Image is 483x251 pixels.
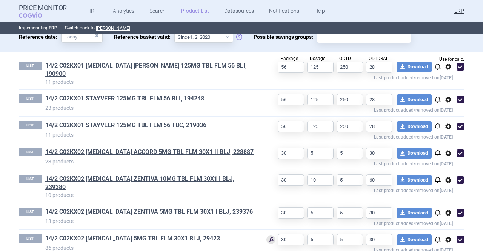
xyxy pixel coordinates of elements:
[19,22,464,34] p: Impersonating Switch back to
[19,121,42,129] p: LIST
[95,31,99,40] div: ×
[254,31,317,43] span: Possible savings groups:
[45,234,255,244] h1: 14/2 C02KX02 VOLIBRIS 5MG TBL FLM 30X1 BLJ, 29423
[45,121,206,129] a: 14/2 C02KX01 STAYVEER 125MG TBL FLM 56 TBC, 219036
[255,106,453,113] p: Last product added/removed on
[45,104,255,112] p: 23 products
[397,208,432,218] button: Download
[19,12,53,18] span: COGVIO
[440,188,453,193] strong: [DATE]
[45,62,255,78] h1: 14/2 C02KX01 BOSENTAN ABDI 125MG TBL FLM 56 BLI, 190900
[255,159,453,166] p: Last product added/removed on
[440,221,453,226] strong: [DATE]
[397,94,432,105] button: Download
[45,175,255,191] h1: 14/2 C02KX02 AMBRISENTAN ZENTIVA 10MG TBL FLM 30X1 I BLJ, 239380
[45,78,255,86] p: 11 products
[397,148,432,159] button: Download
[397,175,432,185] button: Download
[397,62,432,72] button: Download
[45,62,255,78] a: 14/2 C02KX01 [MEDICAL_DATA] [PERSON_NAME] 125MG TBL FLM 56 BLI, 190900
[96,25,130,31] button: [PERSON_NAME]
[19,175,42,183] p: LIST
[19,208,42,216] p: LIST
[19,31,61,43] span: Reference date:
[45,148,254,156] a: 14/2 C02KX02 [MEDICAL_DATA] ACCORD 5MG TBL FLM 30X1 II BLJ, 228887
[45,131,255,139] p: 11 products
[19,94,42,103] p: LIST
[45,94,255,104] h1: 14/2 C02KX01 STAYVEER 125MG TBL FLM 56 BLI, 194248
[19,4,67,12] strong: Price Monitor
[440,108,453,113] strong: [DATE]
[45,191,255,199] p: 10 products
[440,161,453,166] strong: [DATE]
[45,217,255,225] p: 13 products
[45,175,255,191] a: 14/2 C02KX02 [MEDICAL_DATA] ZENTIVA 10MG TBL FLM 30X1 I BLJ, 239380
[320,32,409,42] input: Possible savings groups:
[397,234,432,245] button: Download
[49,25,57,31] strong: ERP
[19,148,42,156] p: LIST
[397,121,432,132] button: Download
[19,234,42,243] p: LIST
[369,56,388,61] span: ODTDBAL
[255,132,453,140] p: Last product added/removed on
[439,57,464,62] span: Use for calc.
[280,56,298,61] span: Package
[45,234,220,243] a: 14/2 C02KX02 [MEDICAL_DATA] 5MG TBL FLM 30X1 BLJ, 29423
[45,158,255,165] p: 23 products
[114,31,174,43] span: Reference basket valid:
[45,94,204,103] a: 14/2 C02KX01 STAYVEER 125MG TBL FLM 56 BLI, 194248
[339,56,351,61] span: ODTD
[255,73,453,80] p: Last product added/removed on
[255,186,453,193] p: Last product added/removed on
[45,208,253,216] a: 14/2 C02KX02 [MEDICAL_DATA] ZENTIVA 5MG TBL FLM 30X1 I BLJ, 239376
[440,134,453,140] strong: [DATE]
[19,62,42,70] p: LIST
[440,75,453,80] strong: [DATE]
[310,56,325,61] span: Dosage
[45,121,255,131] h1: 14/2 C02KX01 STAYVEER 125MG TBL FLM 56 TBC, 219036
[61,31,103,43] input: Reference date:×
[255,219,453,226] p: Last product added/removed on
[45,148,255,158] h1: 14/2 C02KX02 AMBRISENTAN ACCORD 5MG TBL FLM 30X1 II BLJ, 228887
[174,31,233,43] select: Reference basket valid:
[45,208,255,217] h1: 14/2 C02KX02 AMBRISENTAN ZENTIVA 5MG TBL FLM 30X1 I BLJ, 239376
[19,4,67,18] a: Price MonitorCOGVIO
